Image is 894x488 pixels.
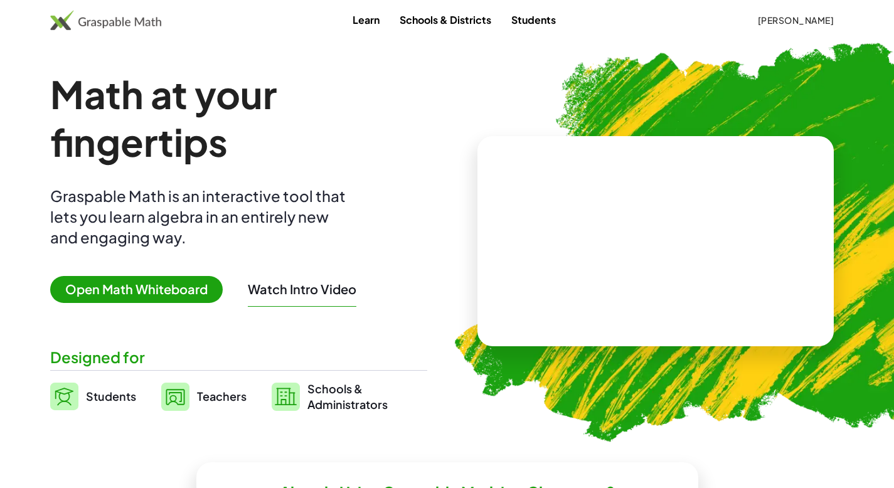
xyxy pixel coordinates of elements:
div: Graspable Math is an interactive tool that lets you learn algebra in an entirely new and engaging... [50,186,351,248]
a: Open Math Whiteboard [50,284,233,297]
span: Schools & Administrators [307,381,388,412]
a: Learn [343,8,390,31]
a: Teachers [161,381,247,412]
div: Designed for [50,347,427,368]
img: svg%3e [161,383,189,411]
img: svg%3e [50,383,78,410]
span: Teachers [197,389,247,403]
img: svg%3e [272,383,300,411]
video: What is this? This is dynamic math notation. Dynamic math notation plays a central role in how Gr... [561,194,750,289]
a: Schools &Administrators [272,381,388,412]
a: Schools & Districts [390,8,501,31]
h1: Math at your fingertips [50,70,427,166]
a: Students [501,8,566,31]
a: Students [50,381,136,412]
button: [PERSON_NAME] [747,9,844,31]
span: Open Math Whiteboard [50,276,223,303]
button: Watch Intro Video [248,281,356,297]
span: [PERSON_NAME] [757,14,834,26]
span: Students [86,389,136,403]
